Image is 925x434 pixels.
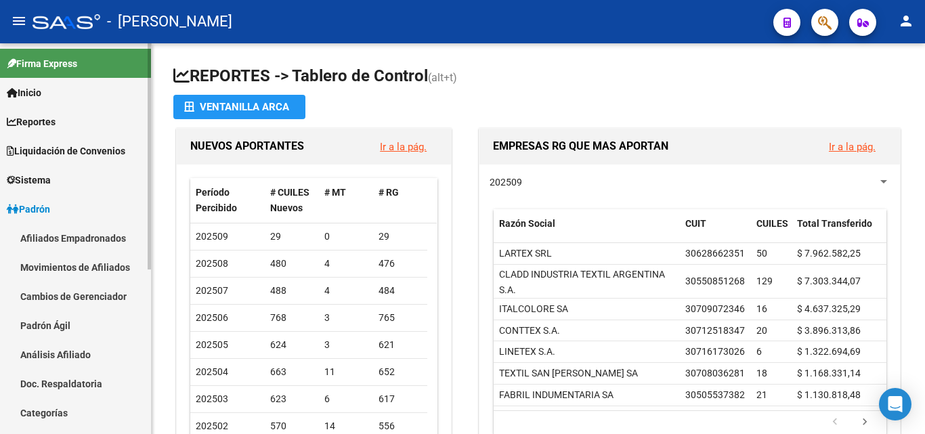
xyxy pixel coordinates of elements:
div: 6 [324,391,368,407]
div: ITALCOLORE SA [499,301,568,317]
span: (alt+t) [428,71,457,84]
span: Total Transferido [797,218,872,229]
div: 570 [270,418,314,434]
button: Ir a la pág. [369,134,437,159]
span: 21 [756,389,767,400]
div: 4 [324,283,368,299]
div: 30712518347 [685,323,745,339]
span: 202509 [196,231,228,242]
div: 623 [270,391,314,407]
span: Padrón [7,202,50,217]
span: $ 1.130.818,48 [797,389,861,400]
span: $ 7.303.344,07 [797,276,861,286]
div: 617 [379,391,422,407]
datatable-header-cell: Total Transferido [792,209,886,254]
div: LINETEX S.A. [499,344,555,360]
span: 202508 [196,258,228,269]
span: Sistema [7,173,51,188]
span: EMPRESAS RG QUE MAS APORTAN [493,139,668,152]
span: 18 [756,368,767,378]
div: 30708036281 [685,366,745,381]
datatable-header-cell: # CUILES Nuevos [265,178,319,223]
datatable-header-cell: CUIT [680,209,751,254]
a: go to previous page [822,415,848,430]
div: LARTEX SRL [499,246,552,261]
div: TEXTIL SAN [PERSON_NAME] SA [499,366,638,381]
span: 129 [756,276,773,286]
span: CUILES [756,218,788,229]
div: 624 [270,337,314,353]
span: CUIT [685,218,706,229]
div: 556 [379,418,422,434]
button: Ir a la pág. [818,134,886,159]
span: - [PERSON_NAME] [107,7,232,37]
datatable-header-cell: # RG [373,178,427,223]
div: 480 [270,256,314,272]
div: CLADD INDUSTRIA TEXTIL ARGENTINA S.A. [499,267,674,298]
span: Período Percibido [196,187,237,213]
span: 50 [756,248,767,259]
span: # RG [379,187,399,198]
datatable-header-cell: Período Percibido [190,178,265,223]
div: 0 [324,229,368,244]
button: Ventanilla ARCA [173,95,305,119]
a: Ir a la pág. [829,141,876,153]
div: FABRIL INDUMENTARIA SA [499,387,614,403]
span: 202505 [196,339,228,350]
span: 202507 [196,285,228,296]
div: 30709072346 [685,301,745,317]
span: # MT [324,187,346,198]
span: Reportes [7,114,56,129]
div: 621 [379,337,422,353]
div: CONTTEX S.A. [499,323,560,339]
span: 202504 [196,366,228,377]
span: 20 [756,325,767,336]
div: 768 [270,310,314,326]
span: 6 [756,346,762,357]
div: 484 [379,283,422,299]
datatable-header-cell: Razón Social [494,209,680,254]
span: $ 7.962.582,25 [797,248,861,259]
div: 3 [324,310,368,326]
div: 3 [324,337,368,353]
div: Ventanilla ARCA [184,95,295,119]
span: 202502 [196,420,228,431]
div: 765 [379,310,422,326]
div: 30505537382 [685,387,745,403]
div: 30628662351 [685,246,745,261]
span: NUEVOS APORTANTES [190,139,304,152]
mat-icon: person [898,13,914,29]
h1: REPORTES -> Tablero de Control [173,65,903,89]
div: 4 [324,256,368,272]
div: 11 [324,364,368,380]
span: $ 1.168.331,14 [797,368,861,378]
div: 29 [270,229,314,244]
span: $ 4.637.325,29 [797,303,861,314]
span: $ 3.896.313,86 [797,325,861,336]
mat-icon: menu [11,13,27,29]
a: go to next page [852,415,878,430]
div: 663 [270,364,314,380]
span: Inicio [7,85,41,100]
span: Liquidación de Convenios [7,144,125,158]
div: 476 [379,256,422,272]
datatable-header-cell: CUILES [751,209,792,254]
div: Open Intercom Messenger [879,388,911,420]
span: Firma Express [7,56,77,71]
div: 29 [379,229,422,244]
div: 488 [270,283,314,299]
span: 202506 [196,312,228,323]
a: Ir a la pág. [380,141,427,153]
div: 30716173026 [685,344,745,360]
span: 202509 [490,177,522,188]
span: Razón Social [499,218,555,229]
span: $ 1.322.694,69 [797,346,861,357]
div: 14 [324,418,368,434]
span: # CUILES Nuevos [270,187,309,213]
span: 16 [756,303,767,314]
div: 30550851268 [685,274,745,289]
div: 652 [379,364,422,380]
datatable-header-cell: # MT [319,178,373,223]
span: 202503 [196,393,228,404]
